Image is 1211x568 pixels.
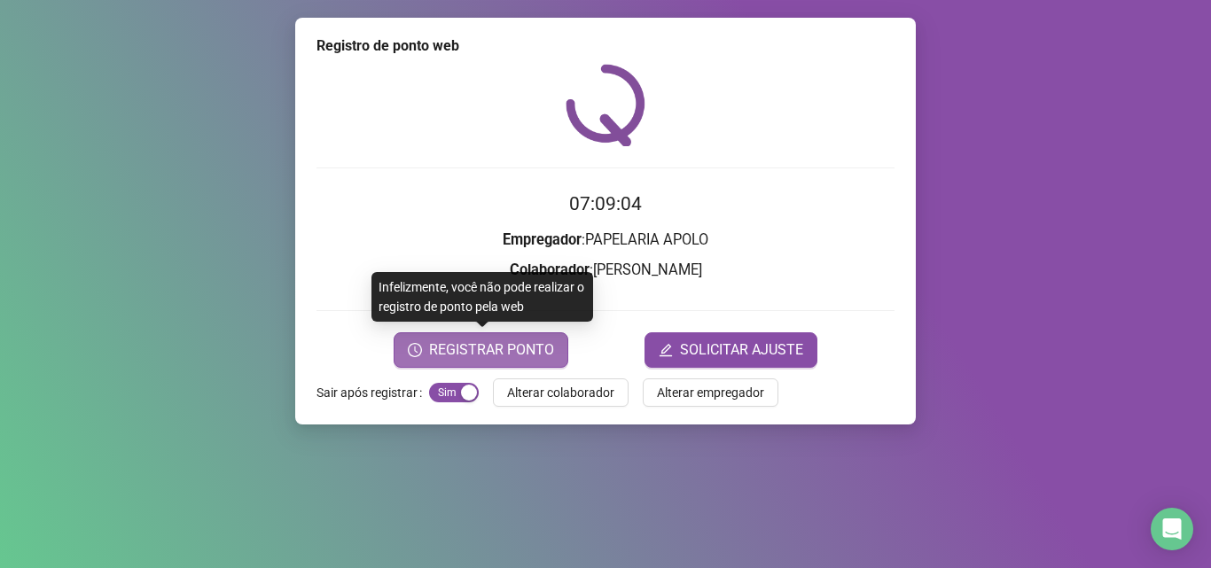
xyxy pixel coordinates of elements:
[493,378,629,407] button: Alterar colaborador
[657,383,764,402] span: Alterar empregador
[507,383,614,402] span: Alterar colaborador
[1151,508,1193,550] div: Open Intercom Messenger
[503,231,582,248] strong: Empregador
[643,378,778,407] button: Alterar empregador
[394,332,568,368] button: REGISTRAR PONTO
[371,272,593,322] div: Infelizmente, você não pode realizar o registro de ponto pela web
[316,229,895,252] h3: : PAPELARIA APOLO
[566,64,645,146] img: QRPoint
[316,378,429,407] label: Sair após registrar
[316,259,895,282] h3: : [PERSON_NAME]
[569,193,642,214] time: 07:09:04
[316,35,895,57] div: Registro de ponto web
[659,343,673,357] span: edit
[680,339,803,361] span: SOLICITAR AJUSTE
[408,343,422,357] span: clock-circle
[645,332,817,368] button: editSOLICITAR AJUSTE
[429,339,554,361] span: REGISTRAR PONTO
[510,261,590,278] strong: Colaborador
